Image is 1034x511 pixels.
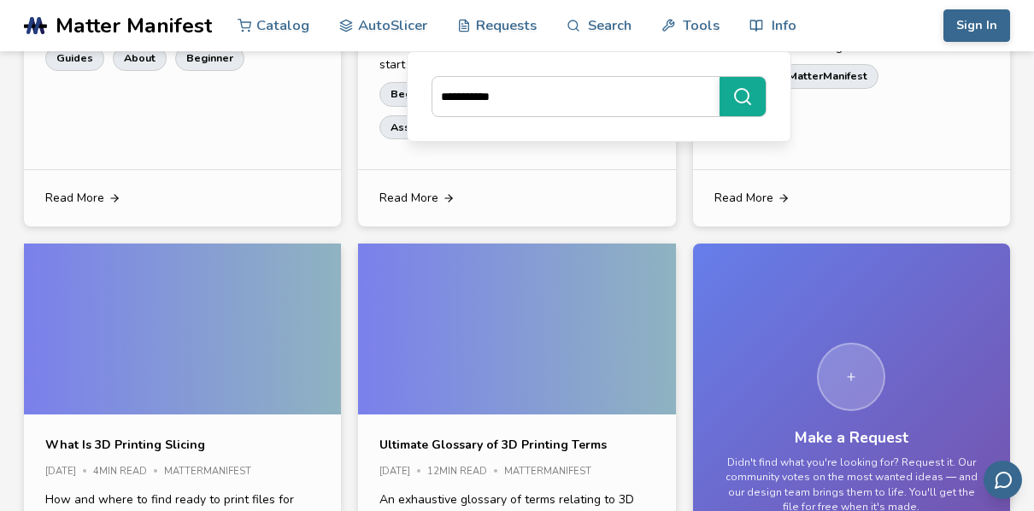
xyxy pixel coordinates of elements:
[693,170,1010,226] a: Read More
[45,46,104,70] a: Guides
[113,46,167,70] a: About
[45,467,93,478] div: [DATE]
[379,82,449,106] a: Beginner
[714,191,773,205] span: Read More
[56,14,212,38] span: Matter Manifest
[175,46,244,70] a: Beginner
[164,467,263,478] div: MatterManifest
[777,64,878,88] a: MatterManifest
[504,467,603,478] div: MatterManifest
[358,170,675,226] a: Read More
[379,191,438,205] span: Read More
[795,429,908,447] h3: Make a Request
[943,9,1010,42] button: Sign In
[984,461,1022,499] button: Send feedback via email
[93,467,164,478] div: 4 min read
[379,115,454,139] a: Assembly
[427,467,504,478] div: 12 min read
[379,467,427,478] div: [DATE]
[45,436,205,454] a: What Is 3D Printing Slicing
[379,436,607,454] a: Ultimate Glossary of 3D Printing Terms
[45,191,104,205] span: Read More
[24,170,341,226] a: Read More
